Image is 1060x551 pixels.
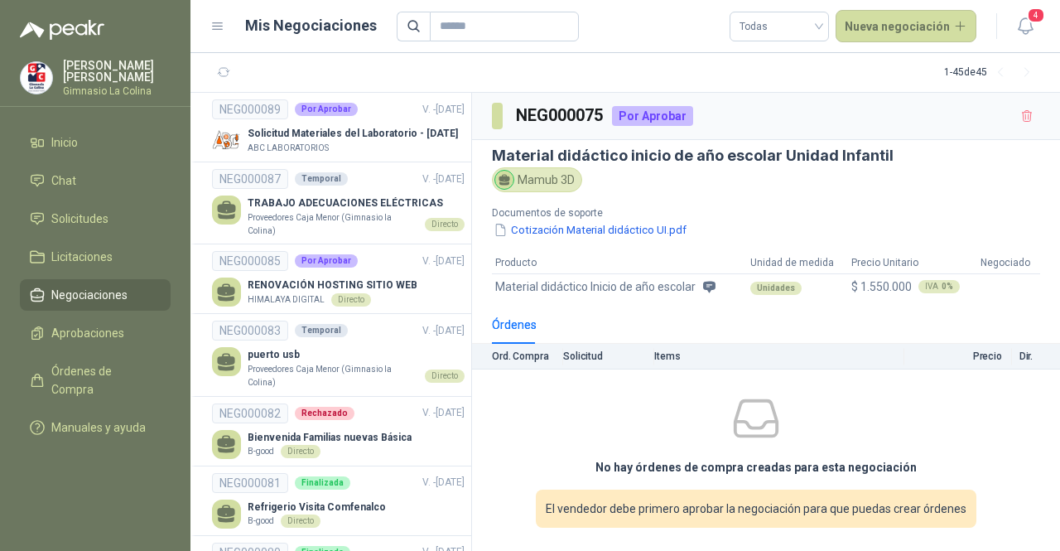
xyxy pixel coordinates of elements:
[63,86,171,96] p: Gimnasio La Colina
[563,344,654,370] th: Solicitud
[295,407,354,420] div: Rechazado
[295,103,358,116] div: Por Aprobar
[212,404,465,459] a: NEG000082RechazadoV. -[DATE] Bienvenida Familias nuevas BásicaB-goodDirecto
[492,167,582,192] div: Mamub 3D
[904,344,1012,370] th: Precio
[212,169,288,189] div: NEG000087
[422,255,465,267] span: V. - [DATE]
[595,458,917,476] h3: No hay órdenes de compra creadas para esta negociación
[51,172,76,190] span: Chat
[942,283,953,291] b: 0 %
[546,500,966,518] span: El vendedor debe primero aprobar la negociación para que puedas crear órdenes
[51,324,124,342] span: Aprobaciones
[212,126,241,155] img: Company Logo
[51,286,128,304] span: Negociaciones
[245,14,377,37] h1: Mis Negociaciones
[492,221,688,239] button: Cotización Material didáctico UI.pdf
[248,126,458,142] p: Solicitud Materiales del Laboratorio - [DATE]
[212,473,288,493] div: NEG000081
[51,210,108,228] span: Solicitudes
[212,99,465,155] a: NEG000089Por AprobarV. -[DATE] Company LogoSolicitud Materiales del Laboratorio - [DATE]ABC LABOR...
[492,147,1040,164] h3: Material didáctico inicio de año escolar Unidad Infantil
[492,205,759,221] p: Documentos de soporte
[918,280,960,293] div: IVA
[747,252,848,274] th: Unidad de medida
[1012,344,1060,370] th: Dir.
[848,252,977,274] th: Precio Unitario
[248,196,465,211] p: TRABAJO ADECUACIONES ELÉCTRICAS
[851,278,912,296] span: $ 1.550.000
[248,430,412,446] p: Bienvenida Familias nuevas Básica
[248,515,274,528] p: B-good
[295,476,350,490] div: Finalizada
[20,412,171,443] a: Manuales y ayuda
[654,344,904,370] th: Items
[422,325,465,336] span: V. - [DATE]
[248,211,418,237] p: Proveedores Caja Menor (Gimnasio la Colina)
[51,418,146,437] span: Manuales y ayuda
[977,252,1040,274] th: Negociado
[51,133,78,152] span: Inicio
[281,515,320,528] div: Directo
[750,282,802,295] div: Unidades
[1010,12,1040,41] button: 4
[422,476,465,488] span: V. - [DATE]
[51,248,113,266] span: Licitaciones
[20,241,171,273] a: Licitaciones
[331,293,371,307] div: Directo
[422,173,465,185] span: V. - [DATE]
[212,321,288,341] div: NEG000083
[248,445,274,458] p: B-good
[63,60,171,83] p: [PERSON_NAME] [PERSON_NAME]
[20,165,171,196] a: Chat
[495,278,696,296] span: Material didáctico Inicio de año escolar
[425,218,465,231] div: Directo
[21,62,52,94] img: Company Logo
[1027,7,1045,23] span: 4
[212,321,465,389] a: NEG000083TemporalV. -[DATE] puerto usbProveedores Caja Menor (Gimnasio la Colina)Directo
[212,404,288,423] div: NEG000082
[20,279,171,311] a: Negociaciones
[248,142,329,155] p: ABC LABORATORIOS
[212,251,288,271] div: NEG000085
[492,252,747,274] th: Producto
[422,407,465,418] span: V. - [DATE]
[425,370,465,383] div: Directo
[20,355,171,405] a: Órdenes de Compra
[248,500,386,515] p: Refrigerio Visita Comfenalco
[422,104,465,115] span: V. - [DATE]
[51,362,155,399] span: Órdenes de Compra
[20,20,104,40] img: Logo peakr
[212,251,465,307] a: NEG000085Por AprobarV. -[DATE] RENOVACIÓN HOSTING SITIO WEBHIMALAYA DIGITALDirecto
[740,14,819,39] span: Todas
[295,324,348,337] div: Temporal
[20,127,171,158] a: Inicio
[20,317,171,349] a: Aprobaciones
[295,172,348,186] div: Temporal
[248,347,465,363] p: puerto usb
[248,293,325,307] p: HIMALAYA DIGITAL
[248,278,417,293] p: RENOVACIÓN HOSTING SITIO WEB
[836,10,977,43] button: Nueva negociación
[516,103,605,128] h3: NEG000075
[295,254,358,268] div: Por Aprobar
[20,203,171,234] a: Solicitudes
[492,316,537,334] div: Órdenes
[212,99,288,119] div: NEG000089
[212,169,465,237] a: NEG000087TemporalV. -[DATE] TRABAJO ADECUACIONES ELÉCTRICASProveedores Caja Menor (Gimnasio la Co...
[212,473,465,529] a: NEG000081FinalizadaV. -[DATE] Refrigerio Visita ComfenalcoB-goodDirecto
[248,363,418,389] p: Proveedores Caja Menor (Gimnasio la Colina)
[472,344,563,370] th: Ord. Compra
[612,106,693,126] div: Por Aprobar
[944,60,1040,86] div: 1 - 45 de 45
[281,445,320,458] div: Directo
